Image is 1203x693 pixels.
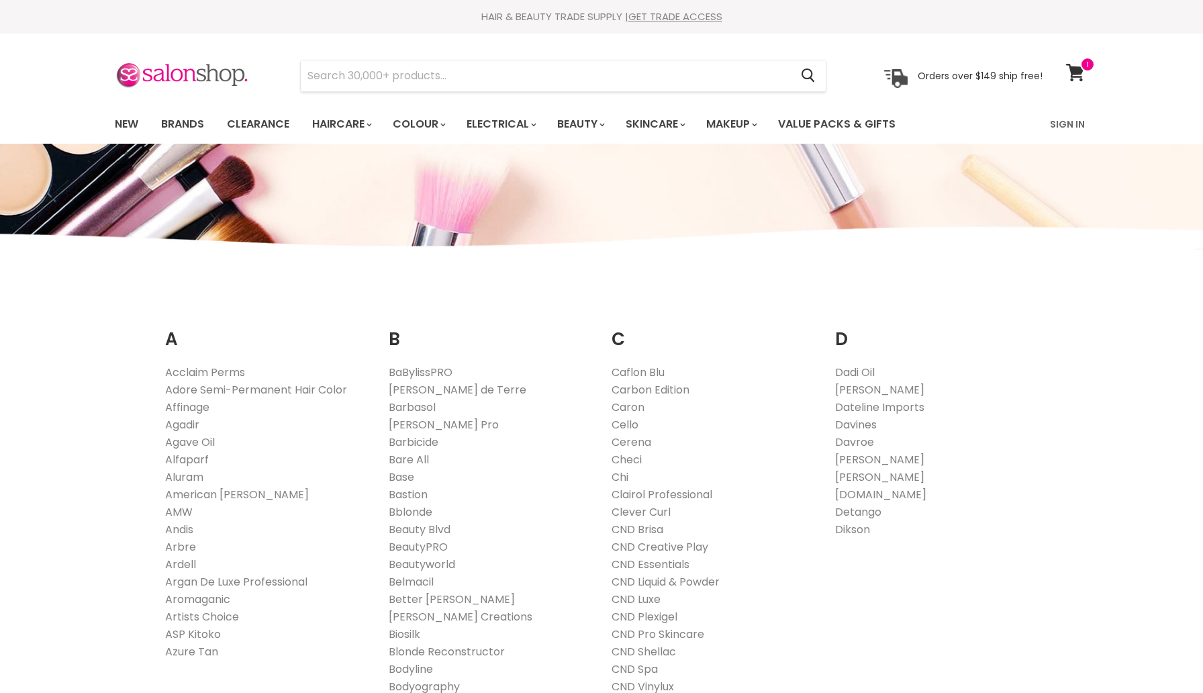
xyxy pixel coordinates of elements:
a: BaBylissPRO [389,365,452,380]
a: Alfaparf [165,452,209,467]
a: Beauty [547,110,613,138]
a: American [PERSON_NAME] [165,487,309,502]
a: Sign In [1042,110,1093,138]
a: Arbre [165,539,196,555]
a: Caflon Blu [612,365,665,380]
h2: C [612,308,815,353]
a: Davines [835,417,877,432]
a: Carbon Edition [612,382,689,398]
a: Electrical [456,110,544,138]
a: Clever Curl [612,504,671,520]
a: Checi [612,452,642,467]
a: Beauty Blvd [389,522,450,537]
input: Search [301,60,790,91]
a: [DOMAIN_NAME] [835,487,926,502]
a: BeautyPRO [389,539,448,555]
a: CND Luxe [612,592,661,607]
a: CND Essentials [612,557,689,572]
nav: Main [98,105,1105,144]
a: Value Packs & Gifts [768,110,906,138]
form: Product [300,60,826,92]
a: Detango [835,504,881,520]
a: Beautyworld [389,557,455,572]
a: Bare All [389,452,429,467]
a: Argan De Luxe Professional [165,574,307,590]
a: ASP Kitoko [165,627,221,642]
a: Bodyline [389,661,433,677]
a: CND Creative Play [612,539,708,555]
a: [PERSON_NAME] [835,452,924,467]
a: Barbicide [389,434,438,450]
a: Aluram [165,469,203,485]
a: Dateline Imports [835,400,924,415]
button: Search [790,60,826,91]
a: Agave Oil [165,434,215,450]
a: Chi [612,469,628,485]
a: [PERSON_NAME] Pro [389,417,499,432]
a: Azure Tan [165,644,218,659]
a: AMW [165,504,193,520]
a: New [105,110,148,138]
a: Biosilk [389,627,420,642]
a: Affinage [165,400,209,415]
a: Clairol Professional [612,487,712,502]
a: [PERSON_NAME] [835,469,924,485]
a: Dikson [835,522,870,537]
a: Base [389,469,414,485]
a: Barbasol [389,400,436,415]
a: CND Brisa [612,522,663,537]
p: Orders over $149 ship free! [918,69,1043,81]
a: Bblonde [389,504,432,520]
a: Agadir [165,417,199,432]
a: [PERSON_NAME] [835,382,924,398]
a: Brands [151,110,214,138]
a: Acclaim Perms [165,365,245,380]
a: Skincare [616,110,693,138]
h2: D [835,308,1039,353]
a: Haircare [302,110,380,138]
a: Dadi Oil [835,365,875,380]
a: Aromaganic [165,592,230,607]
a: [PERSON_NAME] de Terre [389,382,526,398]
h2: B [389,308,592,353]
a: CND Plexigel [612,609,677,625]
a: CND Spa [612,661,658,677]
a: Clearance [217,110,299,138]
ul: Main menu [105,105,974,144]
a: Makeup [696,110,765,138]
a: Blonde Reconstructor [389,644,505,659]
a: CND Liquid & Powder [612,574,720,590]
a: Adore Semi-Permanent Hair Color [165,382,347,398]
h2: A [165,308,369,353]
a: Ardell [165,557,196,572]
a: Belmacil [389,574,434,590]
a: Better [PERSON_NAME] [389,592,515,607]
a: CND Shellac [612,644,676,659]
a: Bastion [389,487,428,502]
a: [PERSON_NAME] Creations [389,609,532,625]
a: Davroe [835,434,874,450]
a: Cello [612,417,638,432]
a: Andis [165,522,193,537]
a: Cerena [612,434,651,450]
a: Colour [383,110,454,138]
a: CND Pro Skincare [612,627,704,642]
a: Caron [612,400,644,415]
a: Artists Choice [165,609,239,625]
a: GET TRADE ACCESS [628,9,722,24]
div: HAIR & BEAUTY TRADE SUPPLY | [98,10,1105,24]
